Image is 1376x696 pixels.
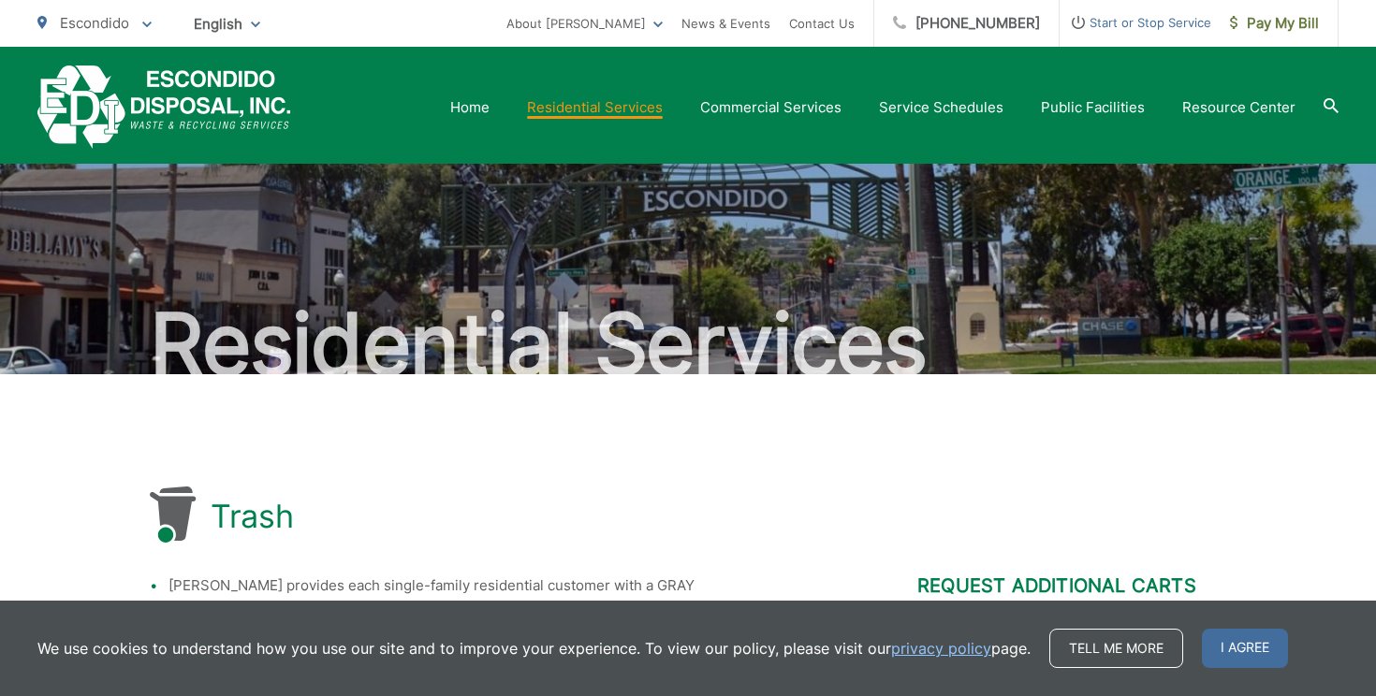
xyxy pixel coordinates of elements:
a: EDCD logo. Return to the homepage. [37,65,291,149]
span: I agree [1202,629,1288,668]
a: Residential Services [527,96,663,119]
a: privacy policy [891,637,991,660]
a: Commercial Services [700,96,842,119]
span: Pay My Bill [1230,12,1319,35]
span: English [180,7,274,40]
span: Escondido [60,14,129,32]
a: Tell me more [1049,629,1183,668]
li: [PERSON_NAME] provides each single-family residential customer with a GRAY automated cart for wee... [168,574,768,619]
a: Home [450,96,490,119]
a: Service Schedules [879,96,1003,119]
a: Public Facilities [1041,96,1145,119]
a: About [PERSON_NAME] [506,12,663,35]
h2: Residential Services [37,297,1339,391]
a: Contact Us [789,12,855,35]
h1: Trash [211,498,294,535]
a: News & Events [681,12,770,35]
p: We use cookies to understand how you use our site and to improve your experience. To view our pol... [37,637,1031,660]
a: Resource Center [1182,96,1295,119]
h2: Request Additional Carts [917,574,1226,597]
